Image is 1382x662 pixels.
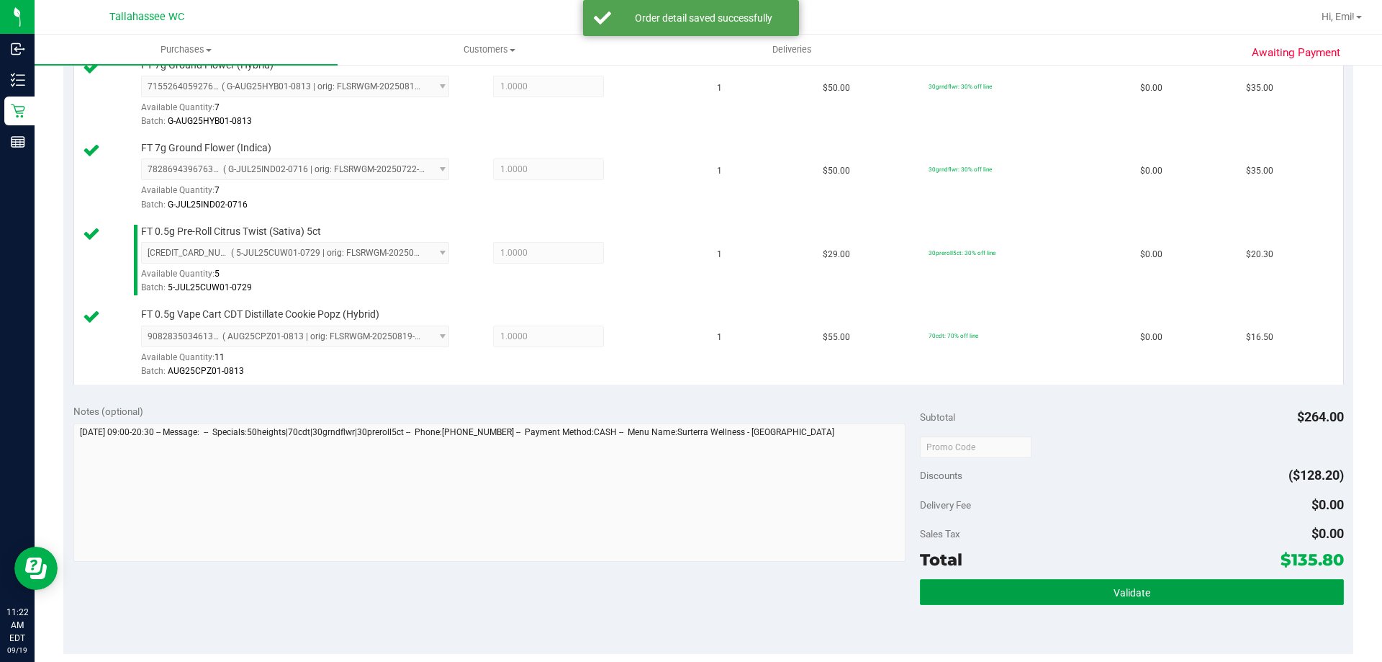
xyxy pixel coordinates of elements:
[717,164,722,178] span: 1
[920,462,962,488] span: Discounts
[168,116,252,126] span: G-AUG25HYB01-0813
[141,116,166,126] span: Batch:
[929,166,992,173] span: 30grndflwr: 30% off line
[35,35,338,65] a: Purchases
[920,579,1343,605] button: Validate
[141,200,166,210] span: Batch:
[73,406,143,417] span: Notes (optional)
[1281,550,1344,570] span: $135.80
[109,11,184,23] span: Tallahassee WC
[168,282,252,292] span: 5-JUL25CUW01-0729
[1140,331,1162,344] span: $0.00
[35,43,338,56] span: Purchases
[1297,409,1344,424] span: $264.00
[1140,164,1162,178] span: $0.00
[1246,164,1273,178] span: $35.00
[338,35,641,65] a: Customers
[6,645,28,656] p: 09/19
[823,331,850,344] span: $55.00
[11,73,25,87] inline-svg: Inventory
[920,411,955,423] span: Subtotal
[1114,587,1150,599] span: Validate
[141,347,465,375] div: Available Quantity:
[1246,331,1273,344] span: $16.50
[1311,497,1344,512] span: $0.00
[920,437,1031,458] input: Promo Code
[1288,468,1344,483] span: ($128.20)
[929,249,995,256] span: 30preroll5ct: 30% off line
[1311,526,1344,541] span: $0.00
[717,81,722,95] span: 1
[141,97,465,125] div: Available Quantity:
[823,164,850,178] span: $50.00
[14,547,58,590] iframe: Resource center
[141,264,465,292] div: Available Quantity:
[141,225,321,238] span: FT 0.5g Pre-Roll Citrus Twist (Sativa) 5ct
[214,352,225,362] span: 11
[823,81,850,95] span: $50.00
[929,83,992,90] span: 30grndflwr: 30% off line
[920,550,962,570] span: Total
[1322,11,1355,22] span: Hi, Emi!
[1246,81,1273,95] span: $35.00
[11,135,25,149] inline-svg: Reports
[141,282,166,292] span: Batch:
[1246,248,1273,261] span: $20.30
[141,141,271,155] span: FT 7g Ground Flower (Indica)
[619,11,788,25] div: Order detail saved successfully
[214,269,220,279] span: 5
[641,35,944,65] a: Deliveries
[168,366,244,376] span: AUG25CPZ01-0813
[920,528,960,540] span: Sales Tax
[753,43,831,56] span: Deliveries
[11,42,25,56] inline-svg: Inbound
[11,104,25,118] inline-svg: Retail
[1140,248,1162,261] span: $0.00
[141,308,379,321] span: FT 0.5g Vape Cart CDT Distillate Cookie Popz (Hybrid)
[929,332,978,339] span: 70cdt: 70% off line
[141,180,465,208] div: Available Quantity:
[338,43,640,56] span: Customers
[168,200,248,210] span: G-JUL25IND02-0716
[6,606,28,645] p: 11:22 AM EDT
[717,248,722,261] span: 1
[920,499,971,511] span: Delivery Fee
[141,366,166,376] span: Batch:
[717,331,722,344] span: 1
[214,102,220,112] span: 7
[1140,81,1162,95] span: $0.00
[823,248,850,261] span: $29.00
[214,185,220,195] span: 7
[1252,45,1340,61] span: Awaiting Payment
